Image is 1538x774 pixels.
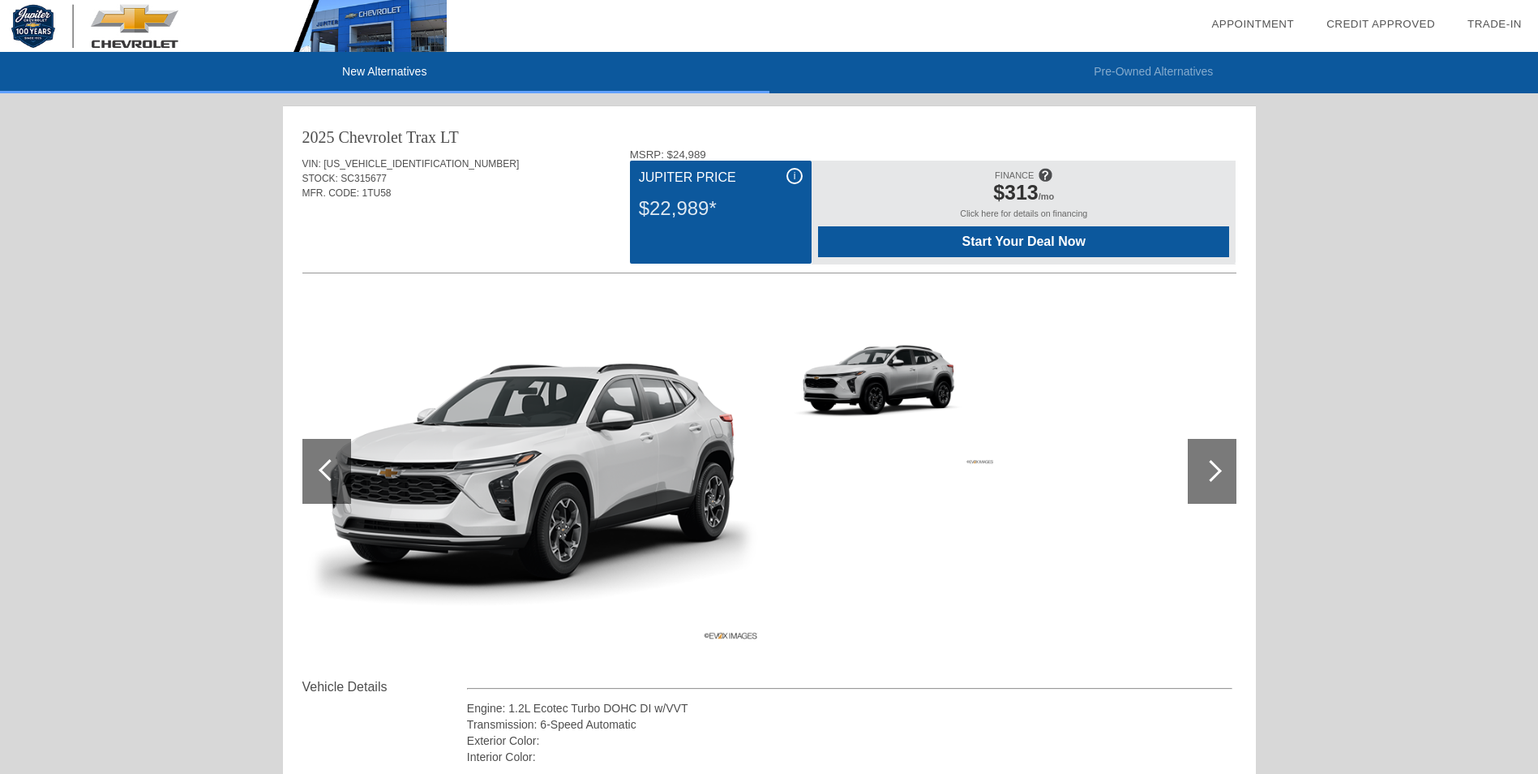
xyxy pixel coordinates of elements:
[1211,18,1294,30] a: Appointment
[440,126,459,148] div: LT
[630,148,1236,161] div: MSRP: $24,989
[362,187,392,199] span: 1TU58
[467,749,1233,765] div: Interior Color:
[1326,18,1435,30] a: Credit Approved
[467,733,1233,749] div: Exterior Color:
[774,299,997,467] img: 824c604ec64ee9b5a7f5b69e36ddc55bf676d03b.png
[302,225,1236,251] div: Quoted on [DATE] 4:25:28 PM
[302,173,338,184] span: STOCK:
[302,187,360,199] span: MFR. CODE:
[993,181,1039,204] span: $313
[995,170,1034,180] span: FINANCE
[826,181,1221,209] div: /mo
[786,168,803,184] div: i
[467,700,1233,716] div: Engine: 1.2L Ecotec Turbo DOHC DI w/VVT
[341,173,387,184] span: SC315677
[838,234,1209,249] span: Start Your Deal Now
[639,187,803,230] div: $22,989*
[639,168,803,187] div: Jupiter Price
[323,158,519,170] span: [US_VEHICLE_IDENTIFICATION_NUMBER]
[302,299,762,643] img: 84e2fd91d28a33341869d91f3627dc236329b99f.png
[818,209,1229,226] div: Click here for details on financing
[302,158,321,170] span: VIN:
[302,126,437,148] div: 2025 Chevrolet Trax
[302,677,467,697] div: Vehicle Details
[467,716,1233,733] div: Transmission: 6-Speed Automatic
[1467,18,1522,30] a: Trade-In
